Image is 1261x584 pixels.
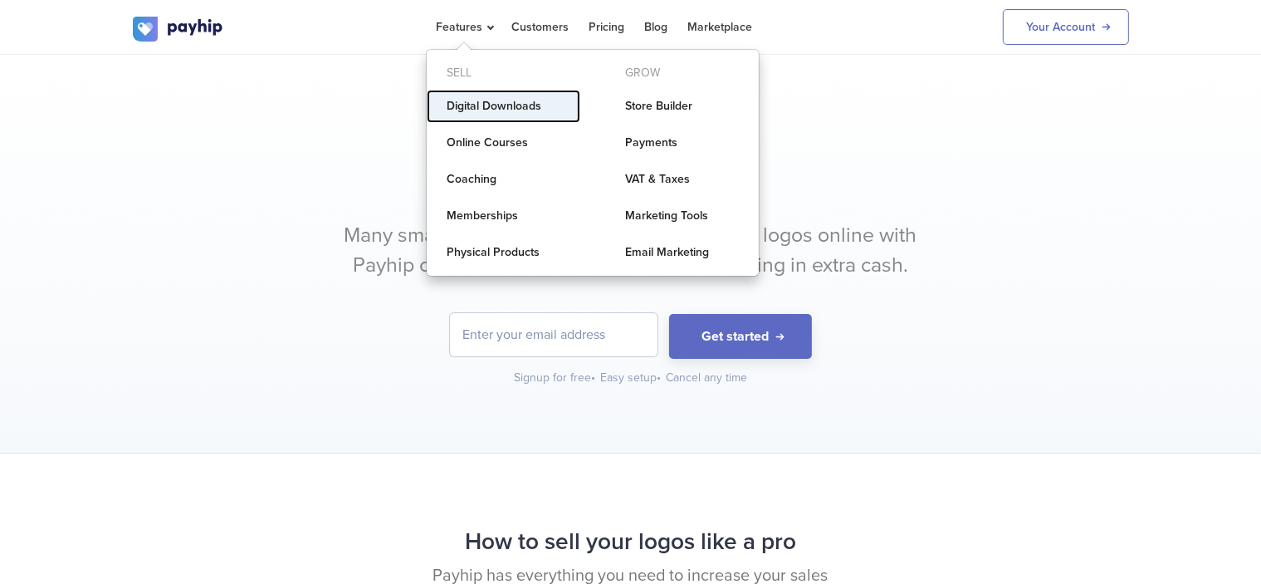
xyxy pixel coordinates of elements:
[133,163,1129,204] h1: Sell logos online
[605,236,759,269] a: Email Marketing
[605,90,759,123] a: Store Builder
[427,236,580,269] a: Physical Products
[605,60,759,86] div: Grow
[669,314,812,360] button: Get started
[133,520,1129,564] h2: How to sell your logos like a pro
[605,163,759,196] a: VAT & Taxes
[514,370,597,386] div: Signup for free
[600,370,662,386] div: Easy setup
[427,163,580,196] a: Coaching
[320,221,942,280] p: Many small businesses want a logo, so selling logos online with Payhip can be a great way for des...
[133,17,224,42] img: logo.svg
[450,313,657,356] input: Enter your email address
[591,371,595,385] span: •
[427,60,580,86] div: Sell
[657,371,661,385] span: •
[605,126,759,159] a: Payments
[605,199,759,233] a: Marketing Tools
[427,199,580,233] a: Memberships
[666,370,747,386] div: Cancel any time
[427,126,580,159] a: Online Courses
[437,20,491,34] span: Features
[1003,9,1129,45] a: Your Account
[427,90,580,123] a: Digital Downloads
